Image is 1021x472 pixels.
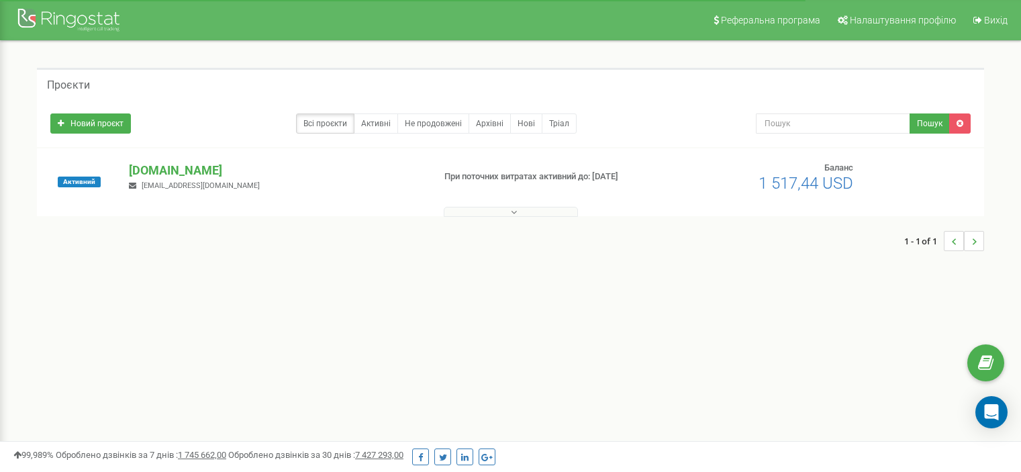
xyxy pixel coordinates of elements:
[13,450,54,460] span: 99,989%
[542,113,577,134] a: Тріал
[178,450,226,460] u: 1 745 662,00
[721,15,820,26] span: Реферальна програма
[444,171,659,183] p: При поточних витратах активний до: [DATE]
[47,79,90,91] h5: Проєкти
[510,113,542,134] a: Нові
[354,113,398,134] a: Активні
[975,396,1008,428] div: Open Intercom Messenger
[850,15,956,26] span: Налаштування профілю
[56,450,226,460] span: Оброблено дзвінків за 7 днів :
[759,174,853,193] span: 1 517,44 USD
[904,231,944,251] span: 1 - 1 of 1
[58,177,101,187] span: Активний
[296,113,354,134] a: Всі проєкти
[984,15,1008,26] span: Вихід
[228,450,403,460] span: Оброблено дзвінків за 30 днів :
[129,162,422,179] p: [DOMAIN_NAME]
[469,113,511,134] a: Архівні
[910,113,950,134] button: Пошук
[756,113,910,134] input: Пошук
[824,162,853,173] span: Баланс
[397,113,469,134] a: Не продовжені
[904,218,984,265] nav: ...
[142,181,260,190] span: [EMAIL_ADDRESS][DOMAIN_NAME]
[355,450,403,460] u: 7 427 293,00
[50,113,131,134] a: Новий проєкт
